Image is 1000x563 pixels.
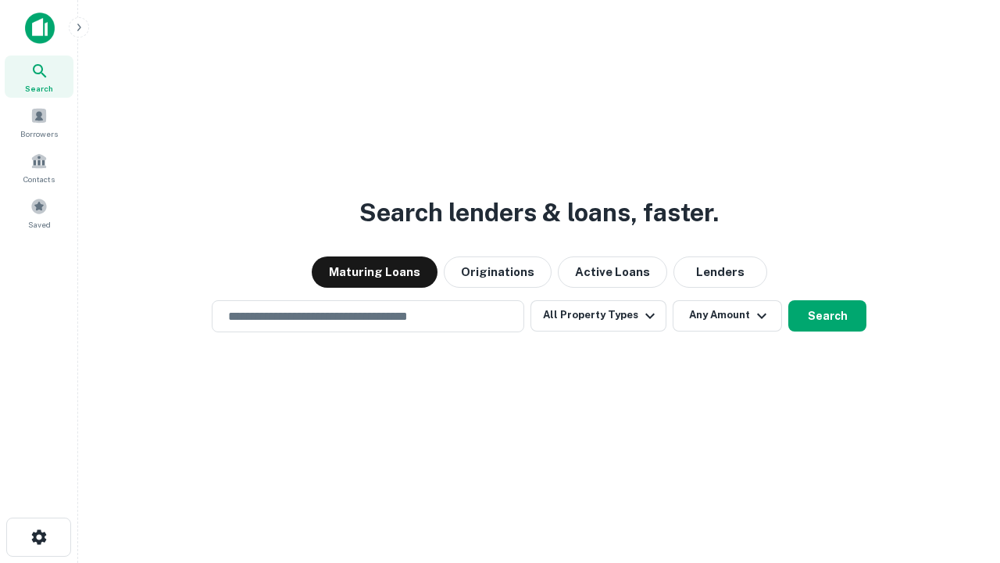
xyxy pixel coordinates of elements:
[359,194,719,231] h3: Search lenders & loans, faster.
[5,146,73,188] a: Contacts
[20,127,58,140] span: Borrowers
[530,300,666,332] button: All Property Types
[444,256,552,288] button: Originations
[23,173,55,185] span: Contacts
[5,101,73,143] a: Borrowers
[673,300,782,332] button: Any Amount
[25,82,53,95] span: Search
[5,56,73,98] a: Search
[312,256,437,288] button: Maturing Loans
[673,256,767,288] button: Lenders
[558,256,667,288] button: Active Loans
[922,438,1000,513] iframe: Chat Widget
[788,300,866,332] button: Search
[25,13,55,44] img: capitalize-icon.png
[5,192,73,234] a: Saved
[28,218,51,231] span: Saved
